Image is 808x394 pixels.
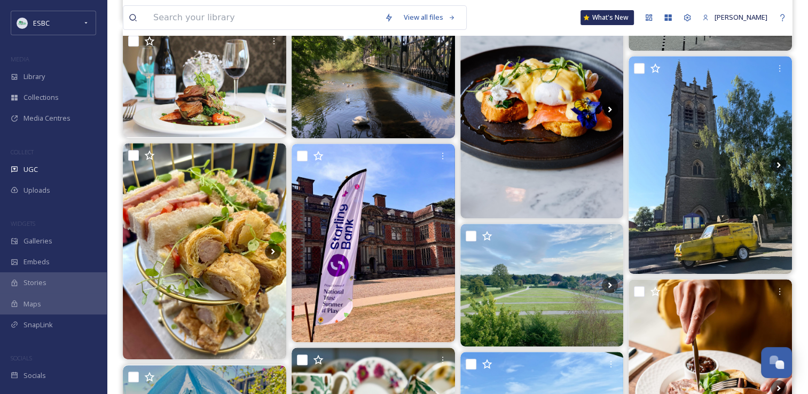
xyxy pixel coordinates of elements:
[23,236,52,246] span: Galleries
[23,299,41,309] span: Maps
[460,1,624,218] img: 😍 Thursday Morning Smoked Salmon Brioche Bliss 😍 Treat yourself to our delicate smoked salmon, wi...
[17,18,28,28] img: east-staffs.png
[11,354,32,362] span: SOCIALS
[292,144,455,342] img: Blue skies ahead! ☀️ Another beautiful day for Summer of Play at The Children’s Country House! 🤩 ...
[23,320,53,330] span: SnapLink
[23,278,46,288] span: Stories
[580,10,634,25] a: What's New
[23,164,38,175] span: UGC
[23,185,50,195] span: Uploads
[761,347,792,378] button: Open Chat
[23,257,50,267] span: Embeds
[398,7,461,28] a: View all files
[33,18,50,28] span: ESBC
[123,29,286,138] img: This is a dish you need to try! Our Lamb Rump is a real showstopper. It's beautifully cooked with...
[23,72,45,82] span: Library
[23,113,70,123] span: Media Centres
[11,148,34,156] span: COLLECT
[629,56,792,274] img: The perfect touch for an Only fools and horses fanatic’s farewell. ‘Word for word, he knew every ...
[123,143,286,360] img: It’s been a warm one 🥵 but never too warm for an Afternoon Tea 😋 #antlerscoffeehouse #abbotsbroml...
[148,6,379,29] input: Search your library
[23,92,59,103] span: Collections
[23,371,46,381] span: Socials
[697,7,773,28] a: [PERSON_NAME]
[11,219,35,227] span: WIDGETS
[715,12,767,22] span: [PERSON_NAME]
[11,55,29,63] span: MEDIA
[460,224,624,346] img: #uttoxeter #alton #altontowersresort #greenery #landscapes #mountains #trees #nature #weather #uk...
[292,16,455,138] img: Swans near the Andressey Bridge. #swans #rivertrent #burtonontrent #burtonupontrent #staffordshir...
